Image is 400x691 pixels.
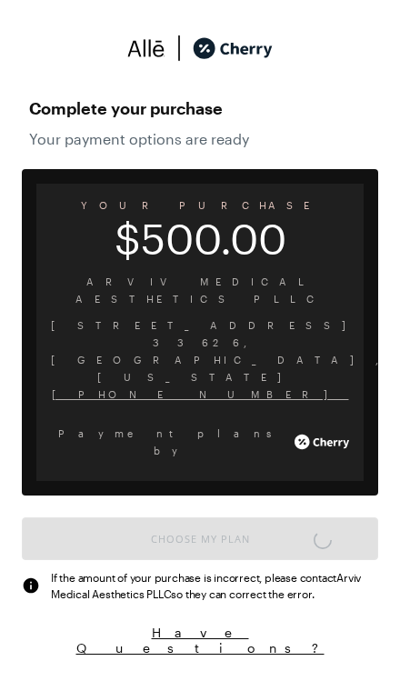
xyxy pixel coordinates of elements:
span: [PHONE_NUMBER] [51,386,349,403]
span: Arviv Medical Aesthetics PLLC [51,273,349,307]
img: svg%3e [165,35,193,62]
button: Have Questions? [22,624,378,656]
img: svg%3e [22,576,40,595]
span: [STREET_ADDRESS] 33626 , [GEOGRAPHIC_DATA] , [US_STATE] [51,316,349,386]
span: YOUR PURCHASE [36,193,364,217]
span: Payment plans by [51,425,291,459]
img: cherry_white_logo-JPerc-yG.svg [295,428,349,456]
img: cherry_black_logo-DrOE_MJI.svg [193,35,273,62]
span: $500.00 [36,226,364,251]
span: Complete your purchase [29,94,371,123]
span: Your payment options are ready [29,130,371,147]
button: Choose My Plan [22,517,378,560]
span: If the amount of your purchase is incorrect, please contact Arviv Medical Aesthetics PLLC so they... [51,569,378,602]
img: svg%3e [127,35,165,62]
